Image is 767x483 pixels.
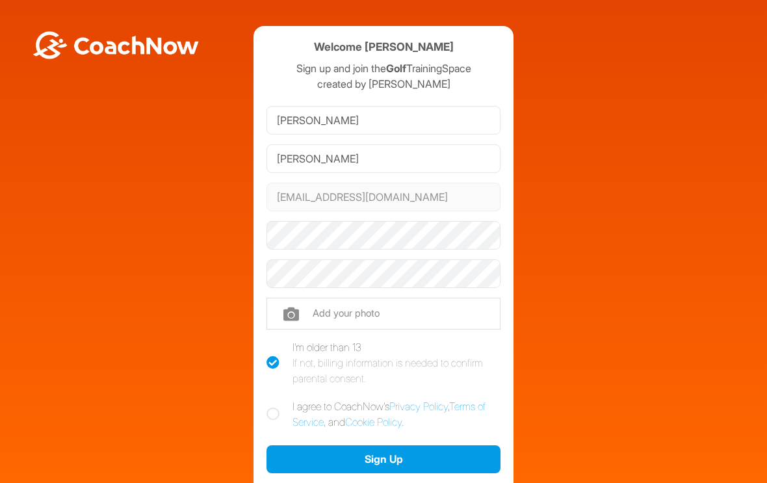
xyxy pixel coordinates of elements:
[314,39,454,55] h4: Welcome [PERSON_NAME]
[389,400,448,413] a: Privacy Policy
[266,183,500,211] input: Email
[292,355,500,386] div: If not, billing information is needed to confirm parental consent.
[266,76,500,92] p: created by [PERSON_NAME]
[386,62,406,75] strong: Golf
[266,445,500,473] button: Sign Up
[266,60,500,76] p: Sign up and join the TrainingSpace
[266,144,500,173] input: Last Name
[292,339,500,386] div: I'm older than 13
[292,400,486,428] a: Terms of Service
[31,31,200,59] img: BwLJSsUCoWCh5upNqxVrqldRgqLPVwmV24tXu5FoVAoFEpwwqQ3VIfuoInZCoVCoTD4vwADAC3ZFMkVEQFDAAAAAElFTkSuQmCC
[266,106,500,135] input: First Name
[345,415,402,428] a: Cookie Policy
[266,398,500,430] label: I agree to CoachNow's , , and .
